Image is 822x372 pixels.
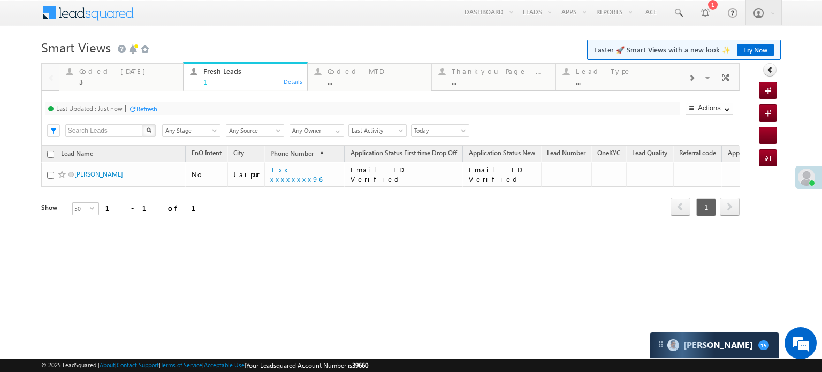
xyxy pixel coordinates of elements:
[306,241,376,250] div: [PERSON_NAME]
[411,124,469,137] a: Last Activity
[105,202,209,214] div: 1 - 1 of 1
[246,361,368,369] span: Your Leadsquared Account Number is
[290,124,343,137] div: Owner Filter
[555,64,680,90] a: Lead Type...
[236,147,278,161] a: Lead Stage
[627,147,673,161] a: Lead Quality
[352,361,368,369] span: 39660
[386,164,439,193] div: [DATE] 01:03 PM
[204,361,245,368] a: Acceptable Use
[348,124,406,137] div: Lead Distribution Filter
[514,236,622,255] div: Nominee Step Completed
[632,208,700,217] div: STP Approved
[514,149,620,157] span: Application Status First time Drop Off
[162,124,220,137] a: Any Stage
[163,126,217,135] span: Any Stage
[192,170,223,179] div: No
[59,62,184,92] a: Coded [DATE]3Details
[290,124,344,137] input: Type to Search
[650,332,779,359] div: carter-dragCarter[PERSON_NAME]15
[79,78,177,86] div: 3
[146,291,194,306] em: Start Chat
[306,208,376,217] div: [PERSON_NAME]
[627,147,704,161] a: Application Status New
[576,67,673,75] div: Lead Type
[720,198,740,216] span: next
[74,170,123,178] a: [PERSON_NAME]
[41,360,368,370] span: © 2025 LeadSquared | | | | |
[514,169,622,188] div: Income Details Completed
[348,124,407,137] a: Any Lead Distribution
[306,149,324,157] span: Owner
[233,170,260,179] div: Jaipur
[671,274,690,292] span: prev
[90,206,98,210] span: select
[161,361,202,368] a: Terms of Service
[412,126,466,135] span: Today
[328,78,425,86] div: ...
[162,124,220,137] div: Lead Stage Filter
[192,208,231,217] div: 200
[192,241,231,250] div: 100
[722,147,785,161] a: Application Status
[386,198,439,227] div: [DATE] 11:53 AM
[632,149,667,157] span: Lead Quality
[351,149,457,157] span: Application Status First time Drop Off
[508,147,626,161] a: Application Status First time Drop Off
[226,124,284,137] div: Lead Source Filter
[270,149,314,157] span: Phone Number
[79,67,177,75] div: Coded [DATE]
[146,127,151,133] img: Search
[315,150,324,158] span: (sorted ascending)
[667,339,679,351] img: Carter
[203,67,301,75] div: Fresh Leads
[349,126,403,135] span: Last Activity
[411,124,469,137] a: Today
[56,148,98,162] a: Lead Name
[186,147,228,161] a: Lead Score
[576,78,673,86] div: ...
[330,125,343,135] a: Show All Items
[632,149,698,157] span: Application Status New
[469,149,535,157] span: Application Status New
[683,340,753,350] span: Carter
[233,149,244,157] span: City
[737,44,774,56] a: Try Now
[594,44,774,55] span: Faster 🚀 Smart Views with a new look ✨
[265,147,329,161] a: Phone Number (sorted ascending)
[136,105,157,113] div: Refresh
[117,361,159,368] a: Contact Support
[679,149,716,157] span: Referral code
[474,124,532,137] a: All Time
[542,147,591,161] a: Lead Number
[452,78,549,86] div: ...
[65,124,143,137] input: Search Leads
[349,126,403,135] span: Any Lead Distribution
[14,99,195,282] textarea: Type your message and hit 'Enter'
[203,78,301,86] div: 1
[226,126,280,135] span: Any Source
[283,77,303,86] div: Details
[186,147,227,161] a: FnO Intent
[386,231,439,260] div: [DATE] 10:53 AM
[597,149,620,157] span: OneKYC
[270,165,322,184] a: +xx-xxxxxxxx96
[241,236,295,255] div: Code Generated
[381,147,438,161] a: Modified On (sorted descending)
[452,67,549,75] div: Thankyou Page leads
[74,242,123,250] a: [PERSON_NAME]
[445,147,507,161] a: Application Status
[306,174,376,184] div: [PERSON_NAME]
[228,147,249,161] a: City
